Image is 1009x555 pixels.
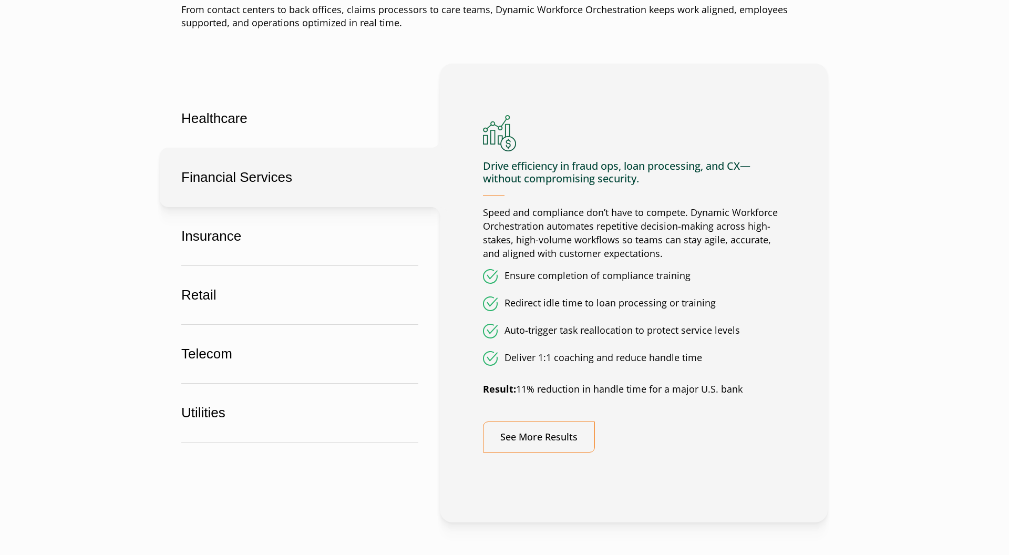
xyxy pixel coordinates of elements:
[483,351,785,366] li: Deliver 1:1 coaching and reduce handle time
[160,148,440,207] button: Financial Services
[483,383,785,396] p: 11% reduction in handle time for a major U.S. bank
[181,3,828,30] p: From contact centers to back offices, claims processors to care teams, Dynamic Workforce Orchestr...
[160,265,440,325] button: Retail
[483,383,516,395] strong: Result:
[483,324,785,338] li: Auto-trigger task reallocation to protect service levels
[160,324,440,384] button: Telecom
[483,115,516,151] img: Financial Services
[483,269,785,284] li: Ensure completion of compliance training
[483,296,785,311] li: Redirect idle time to loan processing or training
[160,383,440,443] button: Utilities
[160,207,440,266] button: Insurance
[483,160,785,196] h4: Drive efficiency in fraud ops, loan processing, and CX—without compromising security.
[483,206,785,261] p: Speed and compliance don’t have to compete. Dynamic Workforce Orchestration automates repetitive ...
[483,422,595,453] a: See More Results
[160,89,440,148] button: Healthcare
